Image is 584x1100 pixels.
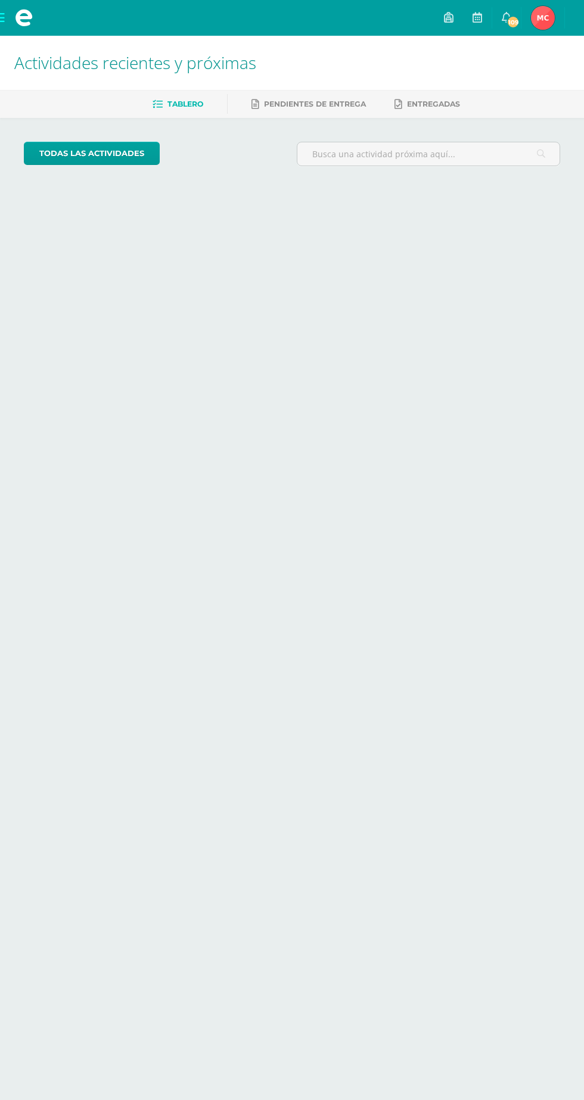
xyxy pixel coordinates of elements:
a: Pendientes de entrega [251,95,366,114]
input: Busca una actividad próxima aquí... [297,142,560,166]
img: 69f303fc39f837cd9983a5abc81b3825.png [531,6,555,30]
span: Tablero [167,99,203,108]
span: 109 [507,15,520,29]
span: Pendientes de entrega [264,99,366,108]
span: Entregadas [407,99,460,108]
a: Tablero [153,95,203,114]
a: Entregadas [394,95,460,114]
a: todas las Actividades [24,142,160,165]
span: Actividades recientes y próximas [14,51,256,74]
